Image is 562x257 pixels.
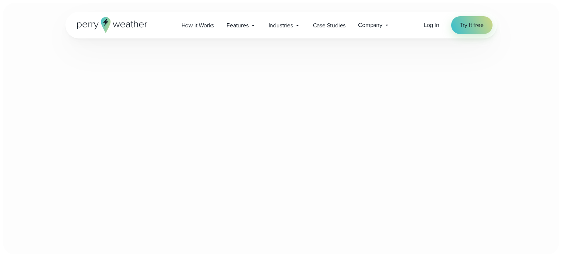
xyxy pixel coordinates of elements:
[226,21,248,30] span: Features
[307,18,352,33] a: Case Studies
[313,21,346,30] span: Case Studies
[424,21,439,30] a: Log in
[358,21,382,30] span: Company
[181,21,214,30] span: How it Works
[269,21,293,30] span: Industries
[460,21,484,30] span: Try it free
[451,16,493,34] a: Try it free
[424,21,439,29] span: Log in
[175,18,221,33] a: How it Works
